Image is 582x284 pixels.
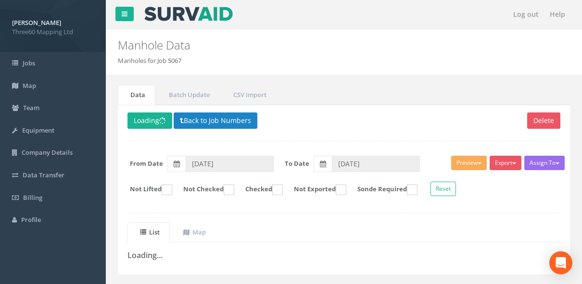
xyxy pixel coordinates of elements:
[490,156,521,170] button: Export
[127,251,560,260] h3: Loading...
[22,126,54,135] span: Equipment
[23,81,36,90] span: Map
[430,181,456,196] button: Reset
[22,148,73,157] span: Company Details
[140,228,160,236] uib-tab-heading: List
[23,59,35,67] span: Jobs
[118,56,181,65] li: Manholes for Job 5067
[120,185,172,195] label: Not Lifted
[127,222,170,242] a: List
[332,156,420,172] input: To Date
[549,251,572,274] div: Open Intercom Messenger
[348,185,418,195] label: Sonde Required
[285,159,309,168] label: To Date
[527,112,560,129] button: Delete
[23,103,39,112] span: Team
[12,16,94,36] a: [PERSON_NAME] Three60 Mapping Ltd
[21,215,41,224] span: Profile
[186,156,274,172] input: From Date
[236,185,283,195] label: Checked
[12,18,61,27] strong: [PERSON_NAME]
[183,228,206,236] uib-tab-heading: Map
[12,27,94,37] span: Three60 Mapping Ltd
[451,156,487,170] button: Preview
[23,193,42,202] span: Billing
[127,112,172,129] button: Loading
[221,85,277,105] a: CSV Import
[118,39,492,51] h2: Manhole Data
[174,185,234,195] label: Not Checked
[130,159,163,168] label: From Date
[524,156,565,170] button: Assign To
[23,171,64,179] span: Data Transfer
[171,222,216,242] a: Map
[284,185,346,195] label: Not Exported
[118,85,155,105] a: Data
[156,85,220,105] a: Batch Update
[174,112,257,129] button: Back to Job Numbers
